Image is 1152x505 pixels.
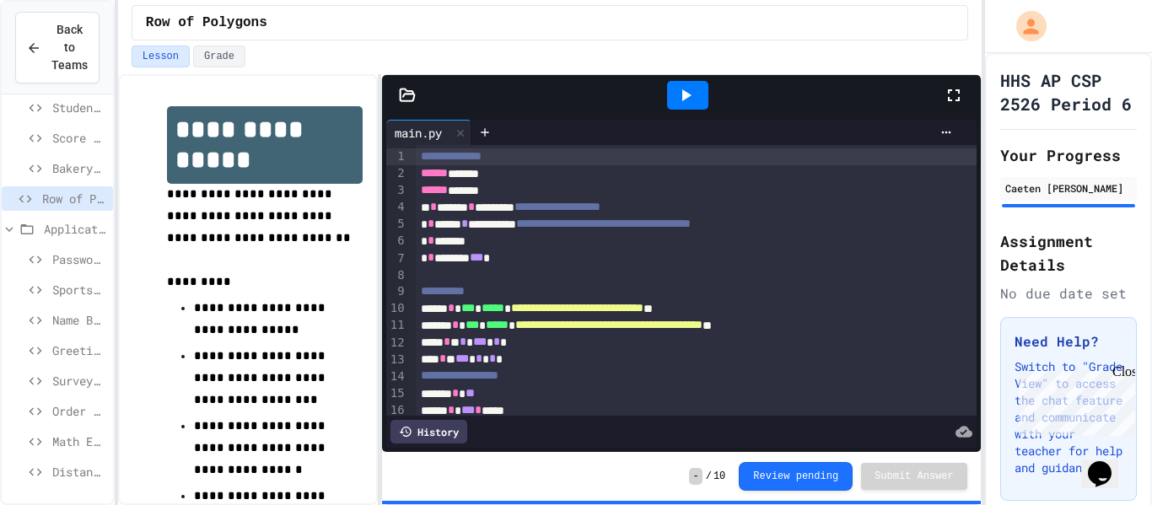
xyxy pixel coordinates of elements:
[15,12,100,83] button: Back to Teams
[1005,180,1132,196] div: Caeten [PERSON_NAME]
[132,46,190,67] button: Lesson
[52,402,106,420] span: Order System Fix
[390,420,467,443] div: History
[1000,143,1137,167] h2: Your Progress
[386,124,450,142] div: main.py
[386,368,407,385] div: 14
[52,99,106,116] span: Student ID Scanner
[386,182,407,199] div: 3
[7,7,116,107] div: Chat with us now!Close
[1000,68,1137,116] h1: HHS AP CSP 2526 Period 6
[861,463,967,490] button: Submit Answer
[52,432,106,450] span: Math Expression Debugger
[1015,358,1122,476] p: Switch to "Grade View" to access the chat feature and communicate with your teacher for help and ...
[999,7,1051,46] div: My Account
[386,402,407,419] div: 16
[1000,283,1137,304] div: No due date set
[193,46,245,67] button: Grade
[875,470,954,483] span: Submit Answer
[52,281,106,298] span: Sports Chant Builder
[52,372,106,389] span: Survey Builder
[386,148,407,165] div: 1
[689,468,702,485] span: -
[386,283,407,300] div: 9
[52,159,106,177] span: Bakery Price Calculator
[386,385,407,402] div: 15
[386,199,407,216] div: 4
[386,216,407,233] div: 5
[52,250,106,268] span: Password Creator
[386,335,407,352] div: 12
[42,190,106,207] span: Row of Polygons
[52,463,106,481] span: Distance Calculator
[52,129,106,147] span: Score Calculator
[386,300,407,317] div: 10
[386,233,407,250] div: 6
[386,250,407,267] div: 7
[1015,331,1122,352] h3: Need Help?
[386,317,407,334] div: 11
[386,267,407,284] div: 8
[706,470,712,483] span: /
[739,462,853,491] button: Review pending
[1000,229,1137,277] h2: Assignment Details
[146,13,267,33] span: Row of Polygons
[52,311,106,329] span: Name Badge Creator
[386,165,407,182] div: 2
[1081,438,1135,488] iframe: chat widget
[386,120,471,145] div: main.py
[713,470,725,483] span: 10
[386,352,407,368] div: 13
[1012,364,1135,436] iframe: chat widget
[51,21,88,74] span: Back to Teams
[44,220,106,238] span: Application: Strings, Inputs, Math
[52,341,106,359] span: Greeting Bot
